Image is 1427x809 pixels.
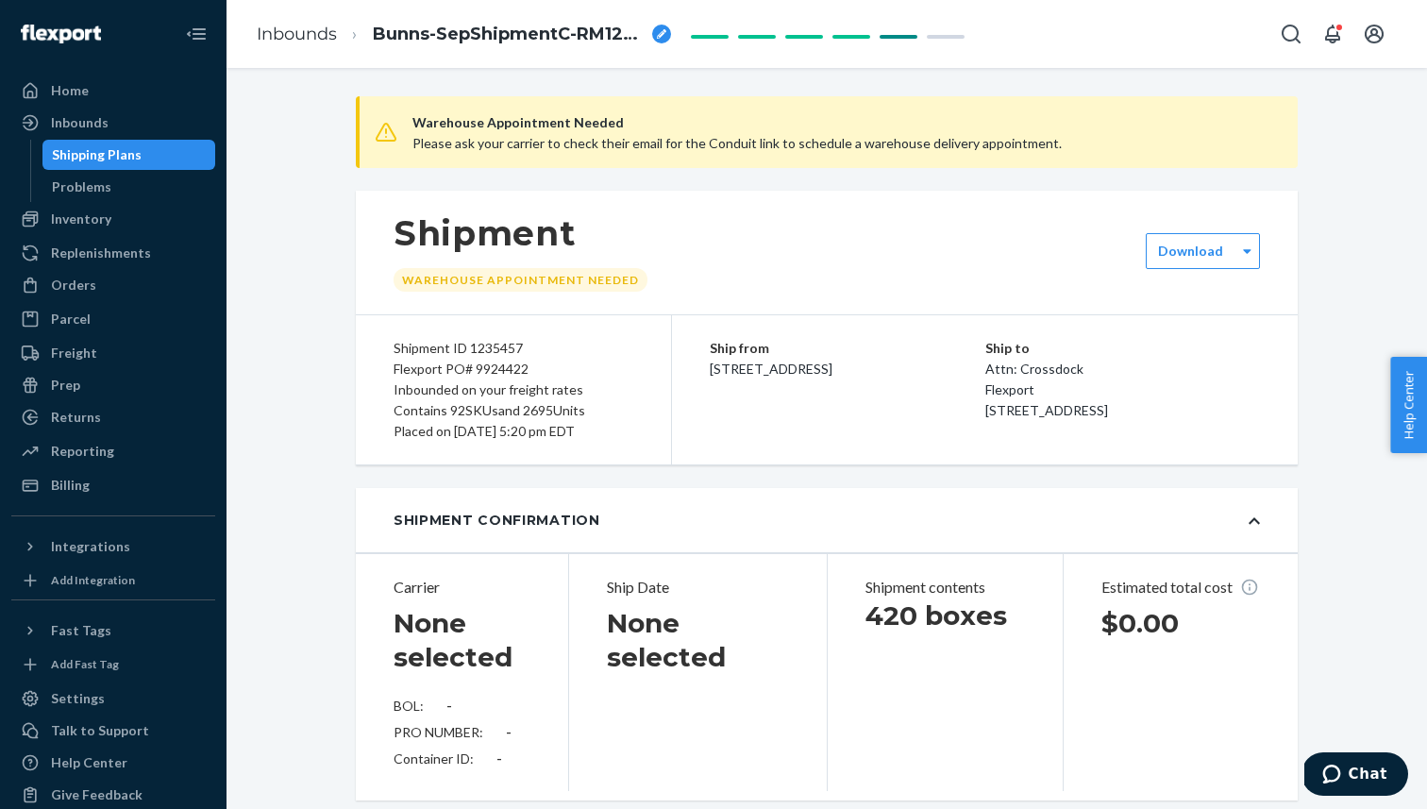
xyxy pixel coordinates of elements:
a: Reporting [11,436,215,466]
a: Problems [42,172,216,202]
p: Ship to [985,338,1261,359]
h1: $0.00 [1101,606,1261,640]
a: Freight [11,338,215,368]
div: Flexport PO# 9924422 [394,359,633,379]
a: Replenishments [11,238,215,268]
div: Shipping Plans [52,145,142,164]
div: Prep [51,376,80,395]
a: Billing [11,470,215,500]
div: Integrations [51,537,130,556]
div: Parcel [51,310,91,329]
a: Orders [11,270,215,300]
div: Give Feedback [51,785,143,804]
button: Open account menu [1355,15,1393,53]
div: Contains 92 SKUs and 2695 Units [394,400,633,421]
div: Container ID: [394,750,530,768]
label: Download [1158,242,1223,261]
p: Shipment contents [865,577,1025,598]
button: Open notifications [1314,15,1351,53]
span: Please ask your carrier to check their email for the Conduit link to schedule a warehouse deliver... [412,135,1062,151]
a: Parcel [11,304,215,334]
button: Talk to Support [11,716,215,746]
button: Help Center [1390,357,1427,453]
p: Attn: Crossdock [985,359,1261,379]
div: Add Integration [51,572,135,588]
a: Inventory [11,204,215,234]
div: Help Center [51,753,127,772]
div: Billing [51,476,90,495]
p: Ship Date [607,577,789,598]
p: Flexport [985,379,1261,400]
span: [STREET_ADDRESS] [985,402,1108,418]
div: Replenishments [51,244,151,262]
span: Bunns-SepShipmentC-RM124_RM130b_RM138a-ship2 [373,23,645,47]
p: Carrier [394,577,530,598]
div: Orders [51,276,96,295]
a: Add Fast Tag [11,653,215,676]
p: Ship from [710,338,985,359]
span: [STREET_ADDRESS] [710,361,832,377]
div: - [496,750,502,768]
button: Integrations [11,531,215,562]
div: Warehouse Appointment Needed [394,268,647,292]
a: Home [11,76,215,106]
a: Inbounds [257,24,337,44]
div: Shipment Confirmation [394,511,600,530]
a: Inbounds [11,108,215,138]
div: BOL: [394,697,530,716]
a: Settings [11,683,215,714]
div: Freight [51,344,97,362]
div: Reporting [51,442,114,461]
div: Home [51,81,89,100]
div: Inbounds [51,113,109,132]
div: - [446,697,452,716]
div: Returns [51,408,101,427]
a: Help Center [11,748,215,778]
a: Shipping Plans [42,140,216,170]
a: Add Integration [11,569,215,592]
h1: Shipment [394,213,647,253]
div: Settings [51,689,105,708]
div: Problems [52,177,111,196]
div: PRO NUMBER: [394,723,530,742]
img: Flexport logo [21,25,101,43]
button: Fast Tags [11,615,215,646]
h1: 420 boxes [865,598,1025,632]
div: Fast Tags [51,621,111,640]
a: Returns [11,402,215,432]
div: - [506,723,512,742]
h1: None selected [607,606,789,674]
div: Add Fast Tag [51,656,119,672]
a: Prep [11,370,215,400]
div: Inventory [51,210,111,228]
p: Estimated total cost [1101,577,1261,598]
button: Open Search Box [1272,15,1310,53]
h1: None selected [394,606,530,674]
div: Inbounded on your freight rates [394,379,633,400]
div: Placed on [DATE] 5:20 pm EDT [394,421,633,442]
button: Close Navigation [177,15,215,53]
span: Warehouse Appointment Needed [412,111,1275,134]
ol: breadcrumbs [242,7,686,62]
div: Shipment ID 1235457 [394,338,633,359]
div: Talk to Support [51,721,149,740]
iframe: Opens a widget where you can chat to one of our agents [1304,752,1408,800]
